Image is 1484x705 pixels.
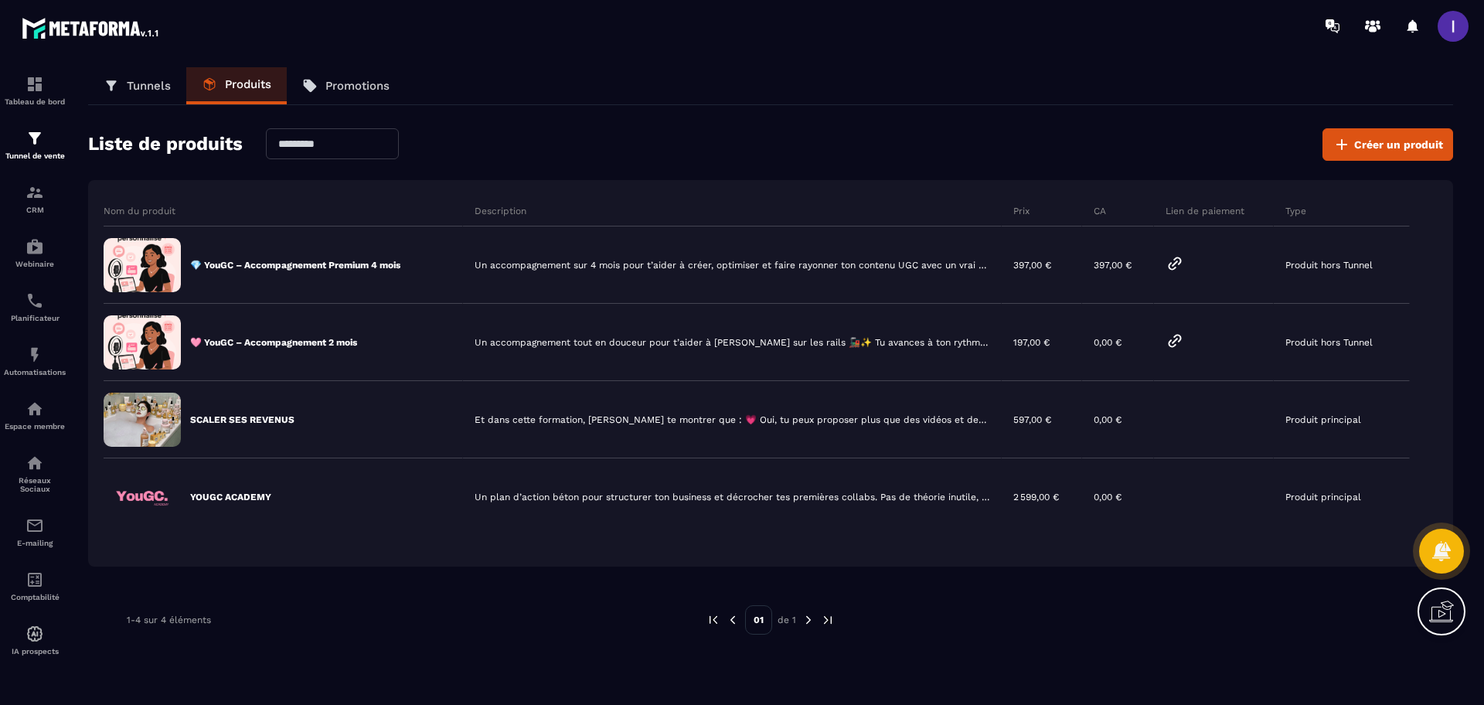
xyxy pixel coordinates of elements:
p: Comptabilité [4,593,66,601]
img: email [26,516,44,535]
a: Tunnels [88,67,186,104]
p: Type [1285,205,1306,217]
p: Tunnels [127,79,171,93]
p: 💎 YouGC – Accompagnement Premium 4 mois [190,259,400,271]
p: Produits [225,77,271,91]
a: accountantaccountantComptabilité [4,559,66,613]
p: Promotions [325,79,390,93]
p: Produit hors Tunnel [1285,337,1373,348]
p: de 1 [778,614,796,626]
img: formation [26,129,44,148]
a: automationsautomationsAutomatisations [4,334,66,388]
img: automations [26,625,44,643]
p: Réseaux Sociaux [4,476,66,493]
img: prev [726,613,740,627]
a: emailemailE-mailing [4,505,66,559]
a: Promotions [287,67,405,104]
img: formation [26,75,44,94]
img: logo [22,14,161,42]
p: Lien de paiement [1166,205,1244,217]
p: Tableau de bord [4,97,66,106]
a: Produits [186,67,287,104]
p: CRM [4,206,66,214]
p: 1-4 sur 4 éléments [127,615,211,625]
p: Tunnel de vente [4,152,66,160]
h2: Liste de produits [88,128,243,161]
a: schedulerschedulerPlanificateur [4,280,66,334]
img: prev [706,613,720,627]
button: Créer un produit [1322,128,1453,161]
img: next [821,613,835,627]
span: Créer un produit [1354,137,1443,152]
a: formationformationCRM [4,172,66,226]
p: Produit principal [1285,492,1361,502]
p: Espace membre [4,422,66,431]
img: 6ecaf6d8c8a0196eb9ed2ad6db011122.png [104,315,181,370]
p: Planificateur [4,314,66,322]
p: Nom du produit [104,205,175,217]
a: formationformationTunnel de vente [4,117,66,172]
p: Prix [1013,205,1030,217]
img: scheduler [26,291,44,310]
a: social-networksocial-networkRéseaux Sociaux [4,442,66,505]
img: next [802,613,815,627]
img: aa72c61e1f8e2caba41d6a9ce36cd6dd.png [104,393,181,447]
img: formation [26,183,44,202]
p: Produit principal [1285,414,1361,425]
p: 01 [745,605,772,635]
img: automations [26,237,44,256]
p: SCALER SES REVENUS [190,414,294,426]
p: Produit hors Tunnel [1285,260,1373,271]
img: social-network [26,454,44,472]
a: automationsautomationsEspace membre [4,388,66,442]
p: CA [1094,205,1106,217]
p: Webinaire [4,260,66,268]
img: 4bd13ac118ba4b980dfc16034cb6a28f.png [104,470,181,524]
img: accountant [26,570,44,589]
a: automationsautomationsWebinaire [4,226,66,280]
a: formationformationTableau de bord [4,63,66,117]
p: Automatisations [4,368,66,376]
p: IA prospects [4,647,66,656]
p: 🩷 YouGC – Accompagnement 2 mois [190,336,357,349]
img: automations [26,400,44,418]
img: 3a047ee38bed3b213567dda0b4c84b35.png [104,238,181,292]
img: automations [26,346,44,364]
p: YOUGC ACADEMY [190,491,271,503]
p: E-mailing [4,539,66,547]
p: Description [475,205,526,217]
